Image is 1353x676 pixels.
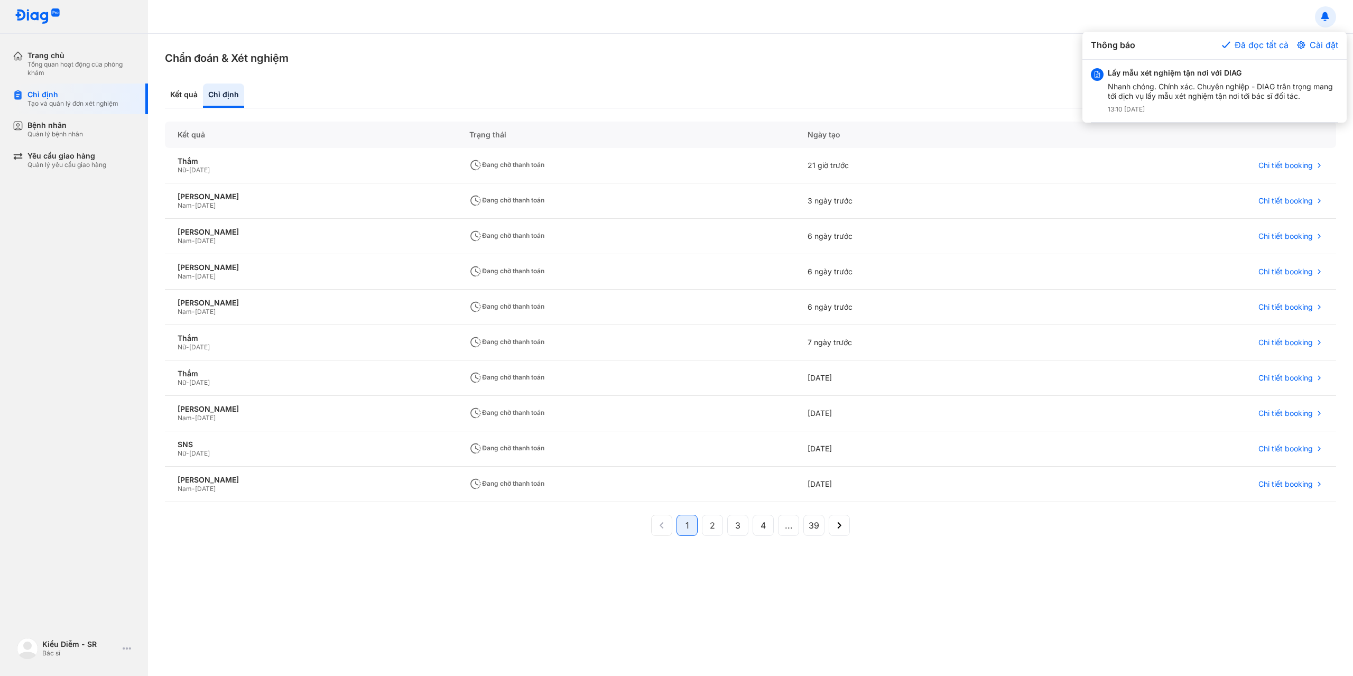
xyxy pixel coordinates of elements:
div: Chỉ định [27,90,118,99]
div: Quản lý bệnh nhân [27,130,83,138]
div: Bác sĩ [42,649,118,658]
img: logo [17,638,38,659]
div: Lấy mẫu xét nghiệm tận nơi với DIAG [1108,68,1338,78]
div: 13:10 [DATE] [1108,105,1338,114]
span: Thông báo [1091,40,1135,51]
button: Đã đọc tất cả [1222,40,1289,50]
div: Quản lý yêu cầu giao hàng [27,161,106,169]
div: Bệnh nhân [27,121,83,130]
div: Trang chủ [27,51,135,60]
div: Tổng quan hoạt động của phòng khám [27,60,135,77]
div: Kiều Diễm - SR [42,640,118,649]
div: Yêu cầu giao hàng [27,151,106,161]
div: Tạo và quản lý đơn xét nghiệm [27,99,118,108]
button: Cài đặt [1297,40,1338,50]
button: Lấy mẫu xét nghiệm tận nơi với DIAGNhanh chóng. Chính xác. Chuyên nghiệp - DIAG trân trọng mang t... [1082,60,1347,123]
div: Nhanh chóng. Chính xác. Chuyên nghiệp - DIAG trân trọng mang tới dịch vụ lấy mẫu xét nghiệm tận n... [1108,82,1338,101]
img: logo [15,8,60,25]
